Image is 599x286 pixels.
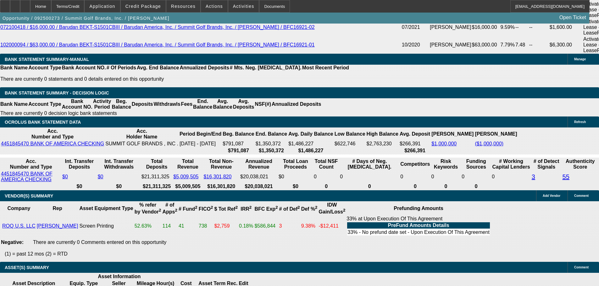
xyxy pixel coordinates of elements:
span: Comment [574,266,589,269]
span: OCROLUS BANK STATEMENT DATA [5,120,81,125]
th: Activity Period [93,98,112,110]
p: (1) = past 12 mos (2) = RTD [5,251,599,257]
td: $266,391 [399,141,430,147]
td: 0.18% [239,216,253,236]
b: PreFund Amounts Details [388,223,449,228]
b: # of Apps [162,202,177,214]
span: Add Vendor [543,194,560,197]
th: Total Non-Revenue [203,158,239,170]
th: $791,087 [222,148,254,154]
th: Acc. Number and Type [1,158,61,170]
a: [PERSON_NAME] [37,223,78,229]
span: Opportunity / 092500273 / Summit Golf Brands, Inc. / [PERSON_NAME] [3,16,169,21]
th: Risk Keywords [431,158,461,170]
td: [DATE] - [DATE] [179,141,222,147]
th: Int. Transfer Deposits [62,158,97,170]
th: Bank Account NO. [62,98,93,110]
th: Most Recent Period [302,65,349,71]
a: $1,000,000 [431,141,457,146]
span: There are currently 0 Comments entered on this opportunity [33,240,166,245]
b: # of Def [279,206,300,212]
th: Withdrawls [153,98,180,110]
th: Acc. Holder Name [105,128,179,140]
td: -- [515,19,529,36]
button: Application [85,0,120,12]
b: Asset Description [12,281,55,286]
td: $791,087 [222,141,254,147]
td: 0 [431,171,461,183]
sup: 2 [159,208,161,213]
b: # Fund [179,206,197,212]
th: # Of Periods [106,65,136,71]
td: [PERSON_NAME] [430,36,472,54]
div: 33% at Upon Execution Of This Agreement [347,216,491,236]
td: $63,000.00 [472,36,500,54]
th: $0 [97,183,141,190]
th: Beg. Balance [222,128,254,140]
button: Credit Package [121,0,166,12]
sup: 2 [211,205,213,210]
td: $2,759 [214,216,238,236]
th: Annualized Revenue [240,158,278,170]
th: Annualized Deposits [271,98,321,110]
td: -- [529,19,549,36]
a: $0 [62,174,68,179]
sup: 2 [315,205,317,210]
td: $0 [278,171,313,183]
a: 4451845470 BANK OF AMERICA CHECKING [1,141,104,146]
a: 072100418 / $16,000.00 / Barudan BEKT-S1501CBIII / Barudan America, Inc. / Summit Golf Brands, In... [0,24,315,30]
b: Rep [53,206,62,211]
td: [PERSON_NAME] [430,19,472,36]
th: 0 [313,183,339,190]
th: [PERSON_NAME] [431,128,474,140]
td: 9.38% [301,216,318,236]
th: Account Type [28,65,62,71]
a: $16,301,820 [203,174,231,179]
th: $0 [278,183,313,190]
b: Hour(s) [157,281,175,286]
th: Competitors [400,158,430,170]
b: % refer by Vendor [135,202,161,214]
td: 3 [279,216,300,236]
th: Int. Transfer Withdrawals [97,158,141,170]
a: $5,009,505 [173,174,198,179]
th: Avg. Daily Balance [288,128,334,140]
th: $16,301,820 [203,183,239,190]
th: Low Balance [334,128,366,140]
b: Asset Information [98,274,141,279]
b: Asset Equipment Type [79,206,133,211]
sup: 2 [195,205,197,210]
th: 0 [400,183,430,190]
th: Avg. Balance [213,98,232,110]
b: Cost [180,281,192,286]
a: 102000094 / $63,000.00 / Barudan BEKT-S1501CBIII / Barudan America, Inc. / Summit Golf Brands, In... [0,42,315,47]
th: Avg. End Balance [136,65,180,71]
button: Actions [201,0,228,12]
td: 738 [198,216,214,236]
td: $622,746 [334,141,366,147]
b: IDW Gain/Loss [319,202,346,214]
td: SUMMIT GOLF BRANDS , INC . [105,141,179,147]
span: Bank Statement Summary - Decision Logic [5,90,109,95]
th: # of Detect Signals [531,158,562,170]
th: Beg. Balance [111,98,131,110]
th: High Balance [366,128,399,140]
td: 0 [461,171,491,183]
sup: 2 [275,205,278,210]
button: Activities [228,0,259,12]
th: # Days of Neg. [MEDICAL_DATA]. [340,158,399,170]
a: $0 [98,174,103,179]
th: $0 [62,183,97,190]
sup: 2 [249,205,252,210]
b: FICO [199,206,213,212]
span: Resources [171,4,196,9]
td: $16,000.00 [472,19,500,36]
td: 7.48 [515,36,529,54]
sup: 2 [343,208,345,213]
a: 55 [563,173,569,180]
th: $266,391 [399,148,430,154]
th: Total Revenue [173,158,202,170]
th: 0 [340,183,399,190]
a: ($1,000,000) [475,141,503,146]
td: $6,300.00 [549,36,575,54]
